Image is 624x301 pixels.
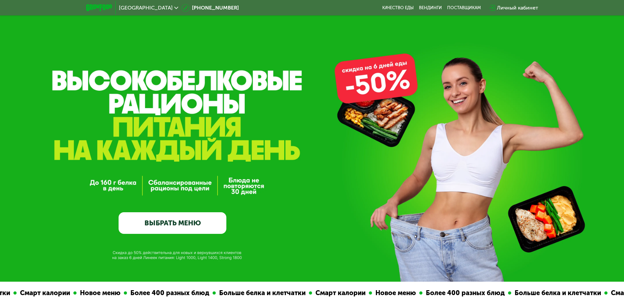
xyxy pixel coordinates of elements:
div: поставщикам [447,5,481,10]
div: Больше белка и клетчатки [435,288,528,298]
a: [PHONE_NUMBER] [181,4,239,12]
a: Качество еды [382,5,414,10]
div: Больше белка и клетчатки [139,288,232,298]
a: ВЫБРАТЬ МЕНЮ [119,212,226,234]
span: [GEOGRAPHIC_DATA] [119,5,173,10]
div: Смарт калории [531,288,588,298]
div: Смарт калории [236,288,292,298]
div: Более 400 разных блюд [346,288,431,298]
div: Личный кабинет [497,4,538,12]
div: Новое меню [295,288,343,298]
a: Вендинги [419,5,442,10]
div: Более 400 разных блюд [50,288,136,298]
